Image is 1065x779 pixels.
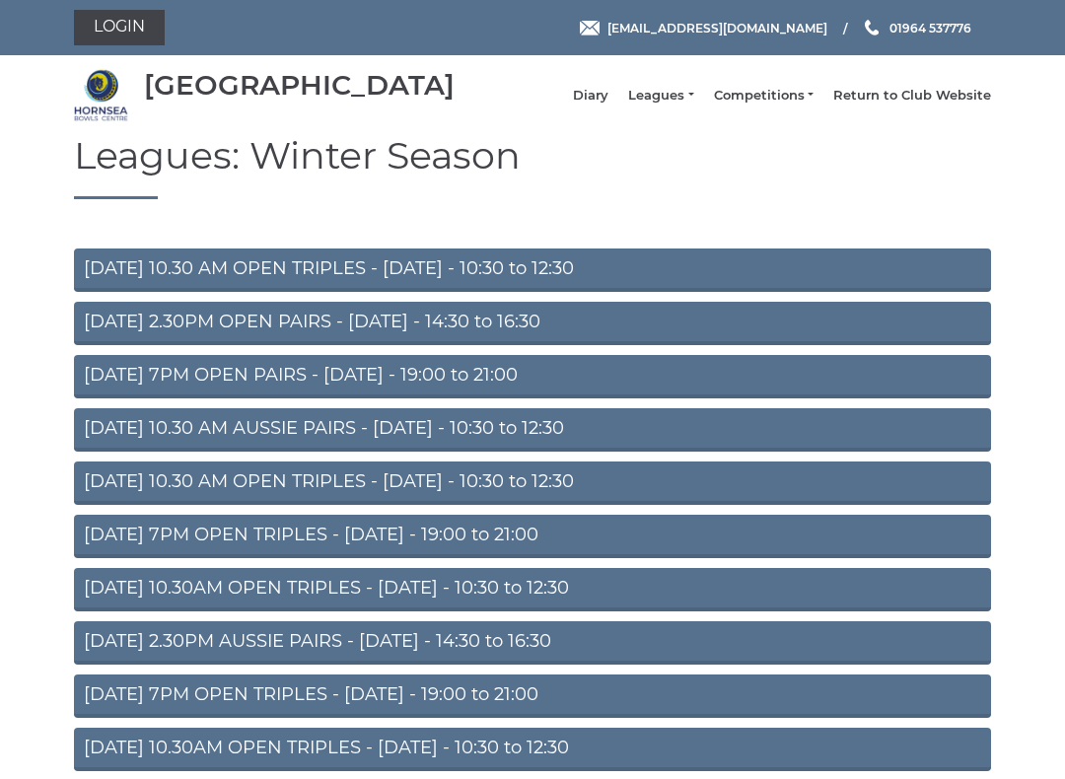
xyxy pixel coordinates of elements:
a: [DATE] 2.30PM AUSSIE PAIRS - [DATE] - 14:30 to 16:30 [74,621,991,665]
img: Email [580,21,600,35]
span: 01964 537776 [889,20,971,35]
a: [DATE] 10.30AM OPEN TRIPLES - [DATE] - 10:30 to 12:30 [74,568,991,611]
a: Competitions [714,87,814,105]
a: [DATE] 10.30AM OPEN TRIPLES - [DATE] - 10:30 to 12:30 [74,728,991,771]
div: [GEOGRAPHIC_DATA] [144,70,455,101]
a: [DATE] 7PM OPEN PAIRS - [DATE] - 19:00 to 21:00 [74,355,991,398]
a: [DATE] 10.30 AM OPEN TRIPLES - [DATE] - 10:30 to 12:30 [74,461,991,505]
a: [DATE] 7PM OPEN TRIPLES - [DATE] - 19:00 to 21:00 [74,674,991,718]
a: Phone us 01964 537776 [862,19,971,37]
span: [EMAIL_ADDRESS][DOMAIN_NAME] [607,20,827,35]
a: Diary [573,87,608,105]
a: Return to Club Website [833,87,991,105]
a: [DATE] 2.30PM OPEN PAIRS - [DATE] - 14:30 to 16:30 [74,302,991,345]
a: Login [74,10,165,45]
a: [DATE] 7PM OPEN TRIPLES - [DATE] - 19:00 to 21:00 [74,515,991,558]
h1: Leagues: Winter Season [74,135,991,199]
a: [DATE] 10.30 AM AUSSIE PAIRS - [DATE] - 10:30 to 12:30 [74,408,991,452]
img: Hornsea Bowls Centre [74,68,128,122]
a: Leagues [628,87,693,105]
a: Email [EMAIL_ADDRESS][DOMAIN_NAME] [580,19,827,37]
img: Phone us [865,20,879,35]
a: [DATE] 10.30 AM OPEN TRIPLES - [DATE] - 10:30 to 12:30 [74,248,991,292]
